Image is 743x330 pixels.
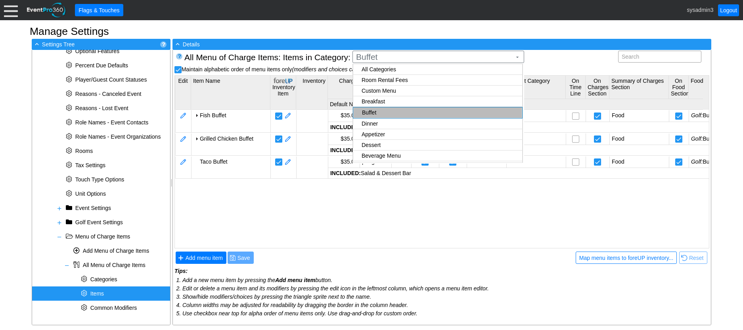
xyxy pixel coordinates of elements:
[687,6,714,13] span: sysadmin3
[4,3,18,17] div: Menu: Click or 'Crtl+M' to toggle menu open/close
[328,156,360,168] td: $35.00
[75,134,161,140] span: Role Names - Event Organizations
[193,78,268,107] div: Item Name
[42,41,75,48] span: Settings Tree
[30,26,713,37] h1: Manage Settings
[609,110,669,122] td: Food
[362,142,520,148] div: Dessert
[183,41,200,48] span: Details
[177,78,189,107] div: Edit
[90,305,137,311] span: Common Modifiers
[298,78,326,107] div: Inventory
[200,135,268,142] div: Grilled Chicken Buffet
[352,63,524,164] div: Buffet
[175,134,191,156] td: Edit this item
[609,156,669,168] td: Food
[182,301,709,309] li: Column widths may be adjusted for readability by dragging the border in the column header.
[75,205,111,211] span: Event Settings
[330,170,361,176] strong: INCLUDED:
[184,53,350,62] div: : Items in Category:
[272,84,295,97] span: Inventory Item
[362,77,520,83] div: Room Rental Fees
[75,191,106,197] span: Unit Options
[328,134,360,145] td: $35.00
[182,276,709,284] li: Add a new menu item by pressing the button.
[328,110,360,122] td: $35.00
[75,233,130,240] span: Menu of Charge Items
[284,135,291,143] span: Edit foreUP inventory item 'Grilled Chicken Buffet'
[362,109,520,116] div: Buffet
[620,51,641,62] span: Search
[90,290,104,297] span: Items
[75,219,123,225] span: Golf Event Settings
[718,4,739,16] a: Logout
[362,131,520,137] div: Appetizer
[75,62,128,69] span: Percent Due Defaults
[75,91,142,97] span: Reasons - Canceled Event
[691,112,703,118] i: Golf:
[362,98,520,105] div: Breakfast
[33,40,40,48] span: -
[200,158,268,165] div: Taco Buffet
[276,136,283,144] input: Mapped to 'Grilled Chicken Buffet'
[292,66,437,72] span: (modifiers and choices can be ordered in menu item editor)
[284,112,291,120] span: Edit foreUP inventory item 'Fish Buffet'
[578,254,675,262] span: Map menu items to foreUP inventory...
[362,88,520,94] div: Custom Menu
[184,254,224,262] span: Add menu item
[178,254,224,262] span: Add menu item
[83,262,146,268] span: All Menu of Charge Items
[182,293,709,301] li: Show/hide modifiers/choices by pressing the triangle sprite next to the name.
[611,78,666,97] div: Summary of Charges Section
[26,1,67,19] img: EventPro360
[354,53,513,61] span: Buffet
[184,53,278,62] span: All Menu of Charge Items
[77,6,121,14] span: Flags & Touches
[90,276,117,282] span: Categories
[182,309,709,318] li: Use checkbox near top for alpha order of menu items only. Use drag-and-drop for custom order.
[230,254,252,262] span: Save
[671,78,686,97] div: On Food Section
[75,119,148,126] span: Role Names - Event Contacts
[609,134,669,145] td: Food
[687,254,705,262] span: Reset
[362,120,520,127] div: Dinner
[568,78,583,97] div: On Time Line
[354,53,521,61] span: Buffet
[75,76,147,83] span: Player/Guest Count Statuses
[681,254,705,262] span: Reset
[362,153,520,159] div: Beverage Menu
[362,66,520,72] div: All Categories
[274,78,293,84] img: foreUP
[175,156,191,179] td: Edit this item
[276,113,283,121] input: Mapped to 'Fish Buffet'
[330,78,357,97] div: Charge
[75,176,124,183] span: Touch Type Options
[75,148,93,154] span: Rooms
[200,112,268,118] div: Fish Buffet
[508,78,563,97] div: Budget Category
[175,110,191,132] td: Edit this item
[275,277,315,283] b: Add menu item
[330,124,361,130] strong: INCLUDED:
[236,254,252,262] span: Save
[174,268,188,274] span: Tips:
[330,147,361,153] strong: INCLUDED:
[691,135,703,142] i: Golf:
[182,284,709,293] li: Edit or delete a menu item and its modifiers by pressing the edit icon in the leftmost column, wh...
[174,40,181,48] span: -
[75,162,105,168] span: Tax Settings
[352,63,524,164] div: dijit_layout_ContentPane_2
[691,158,703,165] i: Golf:
[588,78,607,97] div: On Charges Section
[284,158,291,166] span: Edit foreUP inventory item 'Taco Buffet'
[83,248,149,254] span: Add Menu of Charge Items
[174,51,709,73] div: Maintain alphabetic order of menu items only
[75,48,119,54] span: Optional Features
[276,159,283,167] input: Mapped to 'Taco Buffet'
[75,105,128,111] span: Reasons - Lost Event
